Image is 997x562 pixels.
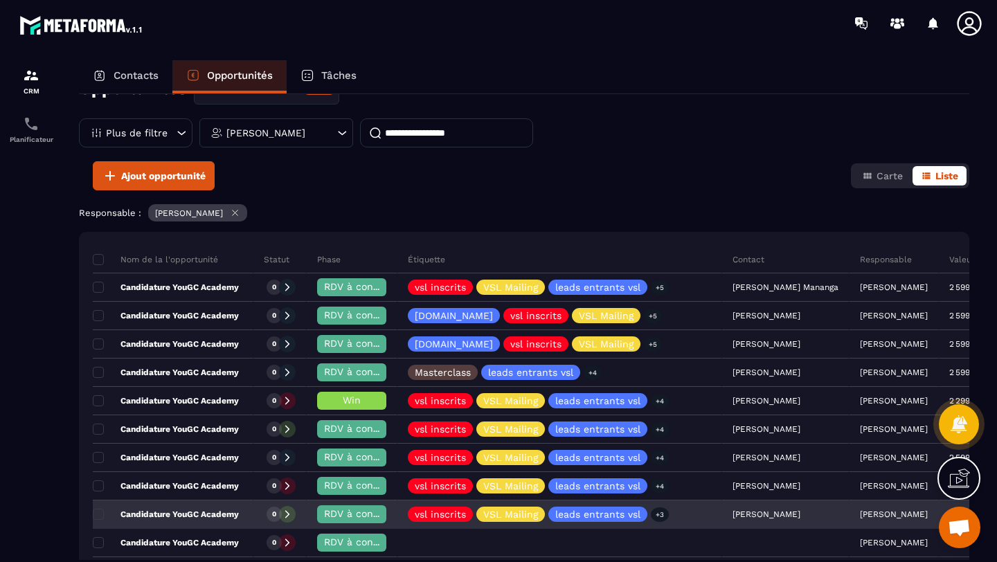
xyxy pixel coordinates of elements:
p: vsl inscrits [415,481,466,491]
p: VSL Mailing [483,453,538,462]
p: 2 599,00 € [949,282,990,292]
p: VSL Mailing [579,311,634,320]
p: Nom de la l'opportunité [93,254,218,265]
p: +5 [644,337,662,352]
a: formationformationCRM [3,57,59,105]
p: [DOMAIN_NAME] [415,339,493,349]
p: Candidature YouGC Academy [93,338,239,350]
p: leads entrants vsl [488,368,573,377]
span: Ajout opportunité [121,169,206,183]
p: Candidature YouGC Academy [93,310,239,321]
p: [PERSON_NAME] [860,509,928,519]
p: 0 [272,368,276,377]
p: [PERSON_NAME] [860,424,928,434]
img: scheduler [23,116,39,132]
p: VSL Mailing [483,282,538,292]
p: +4 [651,479,669,493]
p: 0 [272,509,276,519]
p: [PERSON_NAME] [860,368,928,377]
p: vsl inscrits [415,453,466,462]
p: [PERSON_NAME] [860,339,928,349]
p: Candidature YouGC Academy [93,509,239,520]
a: Tâches [287,60,370,93]
span: RDV à confimer ❓ [324,480,413,491]
p: vsl inscrits [510,339,562,349]
p: [PERSON_NAME] [155,208,223,218]
p: leads entrants vsl [555,509,640,519]
p: leads entrants vsl [555,481,640,491]
p: +5 [651,280,669,295]
p: VSL Mailing [483,481,538,491]
span: RDV à confimer ❓ [324,309,413,320]
span: RDV à confimer ❓ [324,281,413,292]
p: 2 599,00 € [949,368,990,377]
span: RDV à confimer ❓ [324,366,413,377]
p: +3 [651,507,669,522]
span: RDV à confimer ❓ [324,338,413,349]
p: 0 [272,424,276,434]
p: Contact [733,254,764,265]
span: Win [343,395,361,406]
p: Responsable : [79,208,141,218]
p: [PERSON_NAME] [860,311,928,320]
p: Tâches [321,69,357,82]
p: [PERSON_NAME] [860,396,928,406]
p: vsl inscrits [415,424,466,434]
p: vsl inscrits [415,282,466,292]
p: vsl inscrits [415,396,466,406]
div: Ouvrir le chat [939,507,980,548]
span: Carte [877,170,903,181]
p: vsl inscrits [510,311,562,320]
button: Carte [854,166,911,185]
p: [PERSON_NAME] [860,538,928,547]
p: [PERSON_NAME] [860,282,928,292]
p: Plus de filtre [106,128,168,138]
button: Liste [913,166,967,185]
p: Candidature YouGC Academy [93,480,239,491]
p: Candidature YouGC Academy [93,537,239,548]
span: RDV à confimer ❓ [324,451,413,462]
button: Ajout opportunité [93,161,215,190]
p: 0 [272,339,276,349]
p: Candidature YouGC Academy [93,282,239,293]
p: Étiquette [408,254,445,265]
p: [PERSON_NAME] [860,453,928,462]
p: Valeur [949,254,975,265]
p: Candidature YouGC Academy [93,395,239,406]
p: CRM [3,87,59,95]
p: 0 [272,282,276,292]
p: 0 [272,453,276,462]
p: VSL Mailing [579,339,634,349]
a: schedulerschedulerPlanificateur [3,105,59,154]
p: leads entrants vsl [555,282,640,292]
p: 2 599,00 € [949,311,990,320]
p: [PERSON_NAME] [226,128,305,138]
p: Opportunités [207,69,273,82]
p: Candidature YouGC Academy [93,424,239,435]
span: RDV à confimer ❓ [324,536,413,547]
p: VSL Mailing [483,509,538,519]
p: 0 [272,396,276,406]
span: RDV à confimer ❓ [324,423,413,434]
a: Contacts [79,60,172,93]
p: Planificateur [3,136,59,143]
img: logo [19,12,144,37]
p: Phase [317,254,341,265]
p: VSL Mailing [483,424,538,434]
p: 0 [272,311,276,320]
p: +4 [651,422,669,437]
p: 0 [272,538,276,547]
span: RDV à confimer ❓ [324,508,413,519]
p: leads entrants vsl [555,396,640,406]
span: Liste [935,170,958,181]
p: [DOMAIN_NAME] [415,311,493,320]
a: Opportunités [172,60,287,93]
img: formation [23,67,39,84]
p: VSL Mailing [483,396,538,406]
p: Candidature YouGC Academy [93,452,239,463]
p: +4 [584,365,602,380]
p: leads entrants vsl [555,424,640,434]
p: [PERSON_NAME] [860,481,928,491]
p: Contacts [114,69,159,82]
p: +4 [651,394,669,408]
